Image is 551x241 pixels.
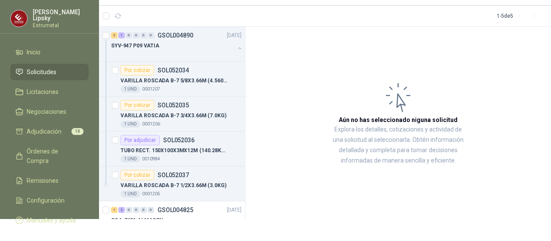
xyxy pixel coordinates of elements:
div: 1 UND [121,156,140,163]
div: Por cotizar [121,100,154,110]
p: Estrumetal [33,23,89,28]
div: 3 [111,32,118,38]
div: 1 - 5 de 5 [497,9,541,23]
p: SOL052035 [158,102,189,108]
p: SYV-947 P09 VATIA [111,42,159,50]
div: 0 [140,207,147,213]
div: 1 [118,32,125,38]
div: 0 [126,32,132,38]
a: Configuración [10,192,89,209]
div: Por adjudicar [121,135,160,145]
div: 0 [133,207,139,213]
p: SCA-7431 ALMACEN [111,216,163,225]
p: 0001206 [142,121,160,128]
div: 2 [118,207,125,213]
a: Negociaciones [10,103,89,120]
span: Adjudicación [27,127,62,136]
p: [DATE] [227,206,241,214]
a: Inicio [10,44,89,60]
a: Órdenes de Compra [10,143,89,169]
p: GSOL004890 [158,32,193,38]
p: SOL052036 [163,137,195,143]
p: 0001205 [142,191,160,197]
div: 0 [133,32,139,38]
a: Por cotizarSOL052035VARILLA ROSCADA B-7 3/4X3.66M (7.0KG)1 UND0001206 [99,97,245,131]
p: Explora los detalles, cotizaciones y actividad de una solicitud al seleccionarla. Obtén informaci... [331,125,465,166]
div: 1 [111,207,118,213]
div: 1 UND [121,121,140,128]
a: Por cotizarSOL052034VARILLA ROSCADA B-7 5/8X3.66M (4.560KG)1 UND0001207 [99,62,245,97]
p: SOL052037 [158,172,189,178]
a: Solicitudes [10,64,89,80]
p: [PERSON_NAME] Lipsky [33,9,89,21]
div: 1 UND [121,191,140,197]
a: Por adjudicarSOL052036TUBO RECT. 150X100X3MX12M (140.28KG)A5001 UND0010984 [99,131,245,166]
div: 0 [148,32,154,38]
p: VARILLA ROSCADA B-7 3/4X3.66M (7.0KG) [121,112,226,120]
span: Órdenes de Compra [27,147,80,166]
p: 0001207 [142,86,160,93]
span: Negociaciones [27,107,66,116]
p: [DATE] [227,31,241,40]
a: 1 2 0 0 0 0 GSOL004825[DATE] SCA-7431 ALMACEN [111,205,243,232]
span: Solicitudes [27,67,56,77]
p: TUBO RECT. 150X100X3MX12M (140.28KG)A500 [121,147,228,155]
span: Remisiones [27,176,59,185]
a: Adjudicación18 [10,123,89,140]
span: 18 [71,128,84,135]
div: Por cotizar [121,65,154,75]
p: VARILLA ROSCADA B-7 1/2X3.66M (3.0KG) [121,182,226,190]
p: 0010984 [142,156,160,163]
div: 1 UND [121,86,140,93]
span: Licitaciones [27,87,59,97]
p: GSOL004825 [158,207,193,213]
a: Manuales y ayuda [10,212,89,228]
p: SOL052034 [158,67,189,73]
div: 0 [140,32,147,38]
h3: Aún no has seleccionado niguna solicitud [339,115,458,125]
span: Manuales y ayuda [27,216,76,225]
div: 0 [148,207,154,213]
a: Remisiones [10,172,89,189]
div: 0 [126,207,132,213]
span: Inicio [27,47,40,57]
a: Por cotizarSOL052037VARILLA ROSCADA B-7 1/2X3.66M (3.0KG)1 UND0001205 [99,166,245,201]
a: Licitaciones [10,84,89,100]
div: Por cotizar [121,170,154,180]
span: Configuración [27,196,65,205]
a: 3 1 0 0 0 0 GSOL004890[DATE] SYV-947 P09 VATIA [111,30,243,58]
p: VARILLA ROSCADA B-7 5/8X3.66M (4.560KG) [121,77,228,85]
img: Company Logo [11,10,27,27]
